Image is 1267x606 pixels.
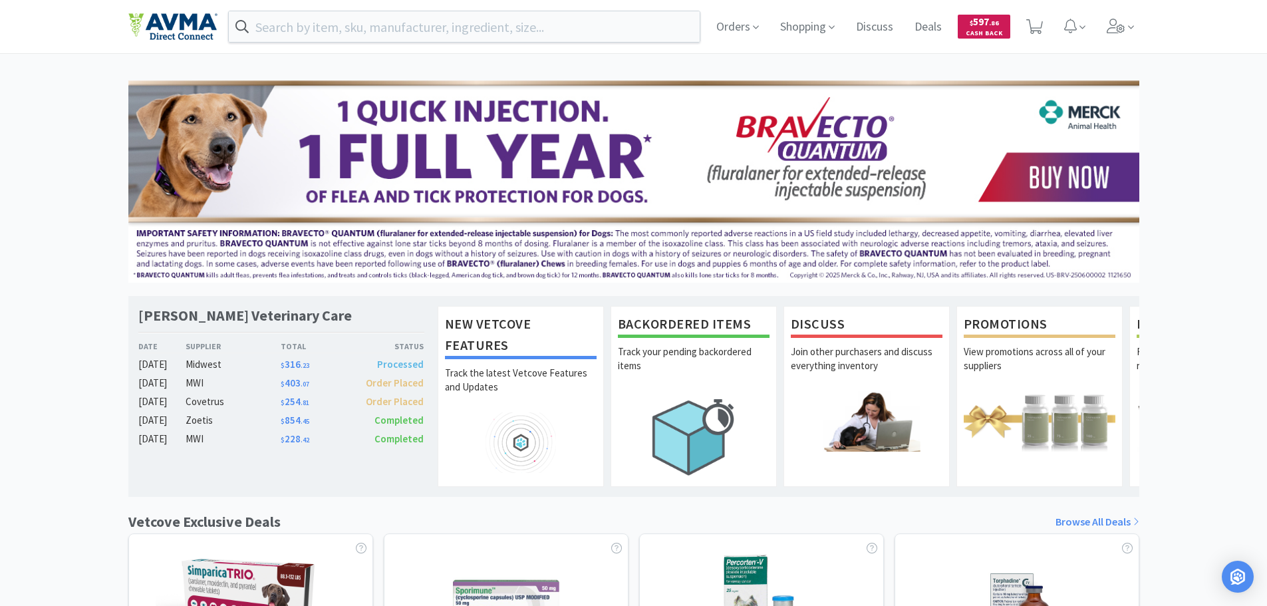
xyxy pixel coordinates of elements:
span: $ [281,380,285,388]
a: DiscussJoin other purchasers and discuss everything inventory [783,306,950,487]
span: Order Placed [366,395,424,408]
a: [DATE]Zoetis$854.45Completed [138,412,424,428]
img: 3ffb5edee65b4d9ab6d7b0afa510b01f.jpg [128,80,1139,283]
span: 228 [281,432,309,445]
p: Track your pending backordered items [618,345,770,391]
span: Completed [374,414,424,426]
span: 316 [281,358,309,371]
h1: Discuss [791,313,942,338]
span: Cash Back [966,30,1002,39]
a: [DATE]Covetrus$254.81Order Placed [138,394,424,410]
div: Open Intercom Messenger [1222,561,1254,593]
span: 597 [970,15,999,28]
a: PromotionsView promotions across all of your suppliers [956,306,1123,487]
p: Join other purchasers and discuss everything inventory [791,345,942,391]
span: . 07 [301,380,309,388]
h1: Vetcove Exclusive Deals [128,510,281,533]
h1: Promotions [964,313,1115,338]
a: [DATE]MWI$403.07Order Placed [138,375,424,391]
span: . 86 [989,19,999,27]
a: Backordered ItemsTrack your pending backordered items [611,306,777,487]
div: Supplier [186,340,281,353]
span: Order Placed [366,377,424,389]
div: [DATE] [138,375,186,391]
a: [DATE]MWI$228.42Completed [138,431,424,447]
input: Search by item, sku, manufacturer, ingredient, size... [229,11,700,42]
span: . 42 [301,436,309,444]
div: Total [281,340,352,353]
div: [DATE] [138,412,186,428]
img: e4e33dab9f054f5782a47901c742baa9_102.png [128,13,217,41]
img: hero_promotions.png [964,391,1115,452]
h1: [PERSON_NAME] Veterinary Care [138,306,352,325]
a: Deals [909,21,947,33]
h1: Backordered Items [618,313,770,338]
p: Track the latest Vetcove Features and Updates [445,366,597,412]
img: hero_feature_roadmap.png [445,412,597,473]
div: Date [138,340,186,353]
div: [DATE] [138,394,186,410]
span: $ [281,361,285,370]
span: $ [281,436,285,444]
a: New Vetcove FeaturesTrack the latest Vetcove Features and Updates [438,306,604,487]
div: Covetrus [186,394,281,410]
span: 854 [281,414,309,426]
div: Status [352,340,424,353]
span: Completed [374,432,424,445]
span: 254 [281,395,309,408]
a: Browse All Deals [1056,514,1139,531]
span: . 81 [301,398,309,407]
h1: New Vetcove Features [445,313,597,359]
img: hero_discuss.png [791,391,942,452]
div: Midwest [186,357,281,373]
div: MWI [186,431,281,447]
a: Discuss [851,21,899,33]
div: Zoetis [186,412,281,428]
a: $597.86Cash Back [958,9,1010,45]
a: [DATE]Midwest$316.23Processed [138,357,424,373]
p: View promotions across all of your suppliers [964,345,1115,391]
div: [DATE] [138,357,186,373]
span: 403 [281,377,309,389]
div: [DATE] [138,431,186,447]
span: Processed [377,358,424,371]
span: $ [281,417,285,426]
span: $ [970,19,973,27]
span: $ [281,398,285,407]
span: . 45 [301,417,309,426]
span: . 23 [301,361,309,370]
img: hero_backorders.png [618,391,770,482]
div: MWI [186,375,281,391]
